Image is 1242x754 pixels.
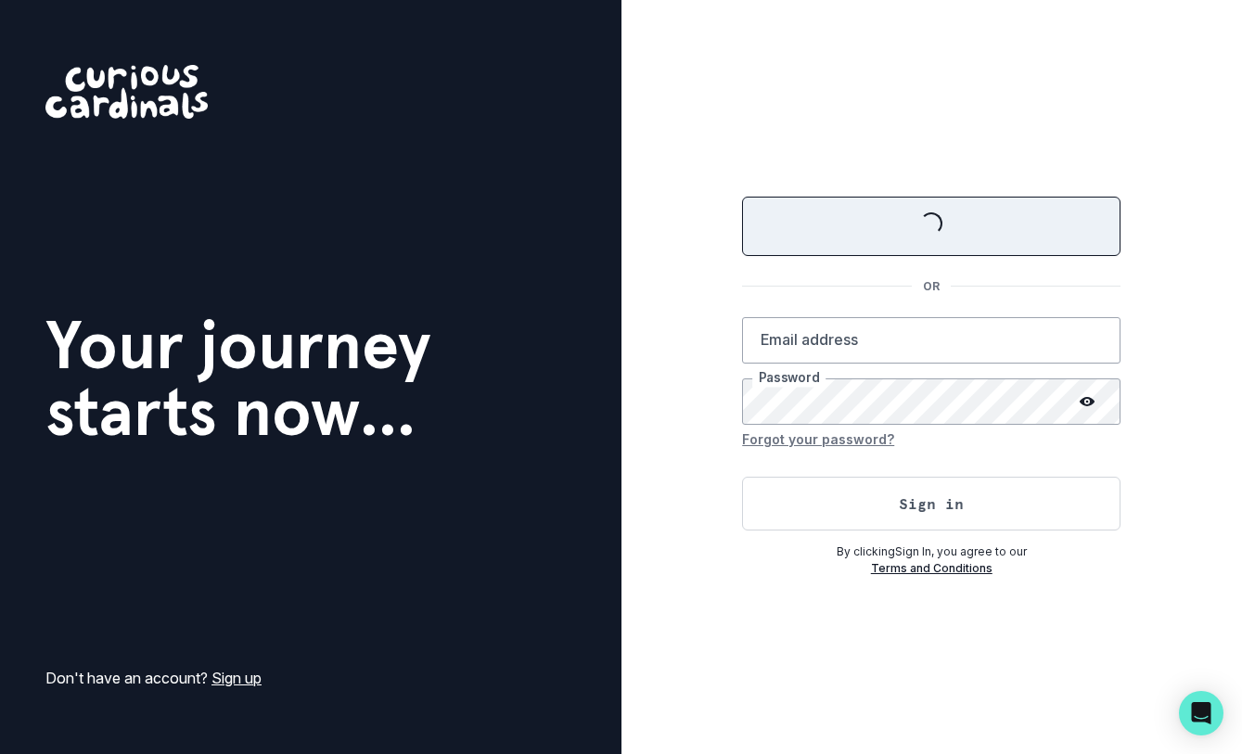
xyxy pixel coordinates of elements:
button: Forgot your password? [742,425,894,454]
p: By clicking Sign In , you agree to our [742,543,1120,560]
p: OR [912,278,951,295]
div: Open Intercom Messenger [1179,691,1223,735]
h1: Your journey starts now... [45,312,431,445]
a: Sign up [211,669,262,687]
p: Don't have an account? [45,667,262,689]
img: Curious Cardinals Logo [45,65,208,119]
button: Sign in [742,477,1120,530]
button: Sign in with Google (GSuite) [742,197,1120,256]
a: Terms and Conditions [871,561,992,575]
